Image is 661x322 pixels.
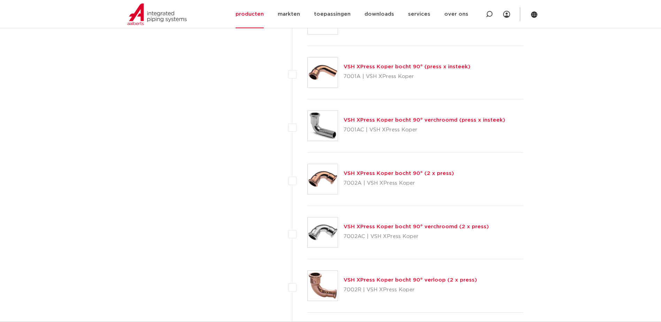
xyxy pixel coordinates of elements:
[344,224,489,229] a: VSH XPress Koper bocht 90° verchroomd (2 x press)
[308,271,338,301] img: Thumbnail for VSH XPress Koper bocht 90° verloop (2 x press)
[308,164,338,194] img: Thumbnail for VSH XPress Koper bocht 90° (2 x press)
[344,117,505,123] a: VSH XPress Koper bocht 90° verchroomd (press x insteek)
[308,58,338,87] img: Thumbnail for VSH XPress Koper bocht 90° (press x insteek)
[344,231,489,242] p: 7002AC | VSH XPress Koper
[344,124,505,136] p: 7001AC | VSH XPress Koper
[344,64,470,69] a: VSH XPress Koper bocht 90° (press x insteek)
[344,71,470,82] p: 7001A | VSH XPress Koper
[308,217,338,247] img: Thumbnail for VSH XPress Koper bocht 90° verchroomd (2 x press)
[344,284,477,296] p: 7002R | VSH XPress Koper
[344,178,454,189] p: 7002A | VSH XPress Koper
[308,111,338,141] img: Thumbnail for VSH XPress Koper bocht 90° verchroomd (press x insteek)
[344,171,454,176] a: VSH XPress Koper bocht 90° (2 x press)
[344,277,477,283] a: VSH XPress Koper bocht 90° verloop (2 x press)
